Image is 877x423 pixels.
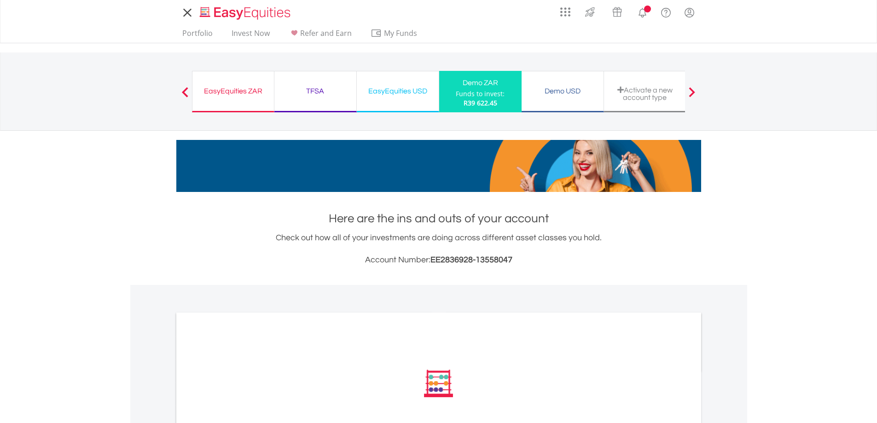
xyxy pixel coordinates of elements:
a: My Profile [678,2,701,23]
div: Demo USD [527,85,598,98]
img: thrive-v2.svg [582,5,598,19]
span: My Funds [371,27,431,39]
div: Funds to invest: [456,89,505,99]
a: Refer and Earn [285,29,355,43]
h1: Here are the ins and outs of your account [176,210,701,227]
div: Check out how all of your investments are doing across different asset classes you hold. [176,232,701,267]
a: Vouchers [604,2,631,19]
div: Activate a new account type [610,86,680,101]
img: grid-menu-icon.svg [560,7,570,17]
span: R39 622.45 [464,99,497,107]
h3: Account Number: [176,254,701,267]
a: AppsGrid [554,2,576,17]
img: vouchers-v2.svg [610,5,625,19]
a: FAQ's and Support [654,2,678,21]
img: EasyEquities_Logo.png [198,6,294,21]
div: Demo ZAR [445,76,516,89]
div: TFSA [280,85,351,98]
a: Invest Now [228,29,273,43]
a: Home page [196,2,294,21]
div: EasyEquities USD [362,85,433,98]
span: EE2836928-13558047 [430,255,512,264]
a: Portfolio [179,29,216,43]
span: Refer and Earn [300,28,352,38]
div: EasyEquities ZAR [198,85,268,98]
img: EasyMortage Promotion Banner [176,140,701,192]
a: Notifications [631,2,654,21]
